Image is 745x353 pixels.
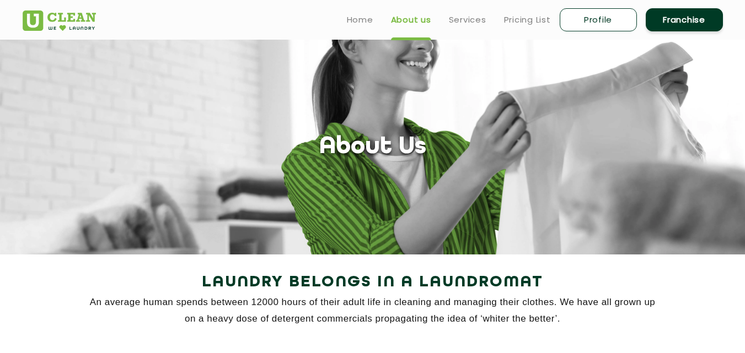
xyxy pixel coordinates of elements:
[391,13,431,26] a: About us
[449,13,486,26] a: Services
[560,8,637,31] a: Profile
[23,294,723,327] p: An average human spends between 12000 hours of their adult life in cleaning and managing their cl...
[319,133,426,161] h1: About Us
[347,13,373,26] a: Home
[504,13,551,26] a: Pricing List
[23,10,96,31] img: UClean Laundry and Dry Cleaning
[646,8,723,31] a: Franchise
[23,269,723,296] h2: Laundry Belongs in a Laundromat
